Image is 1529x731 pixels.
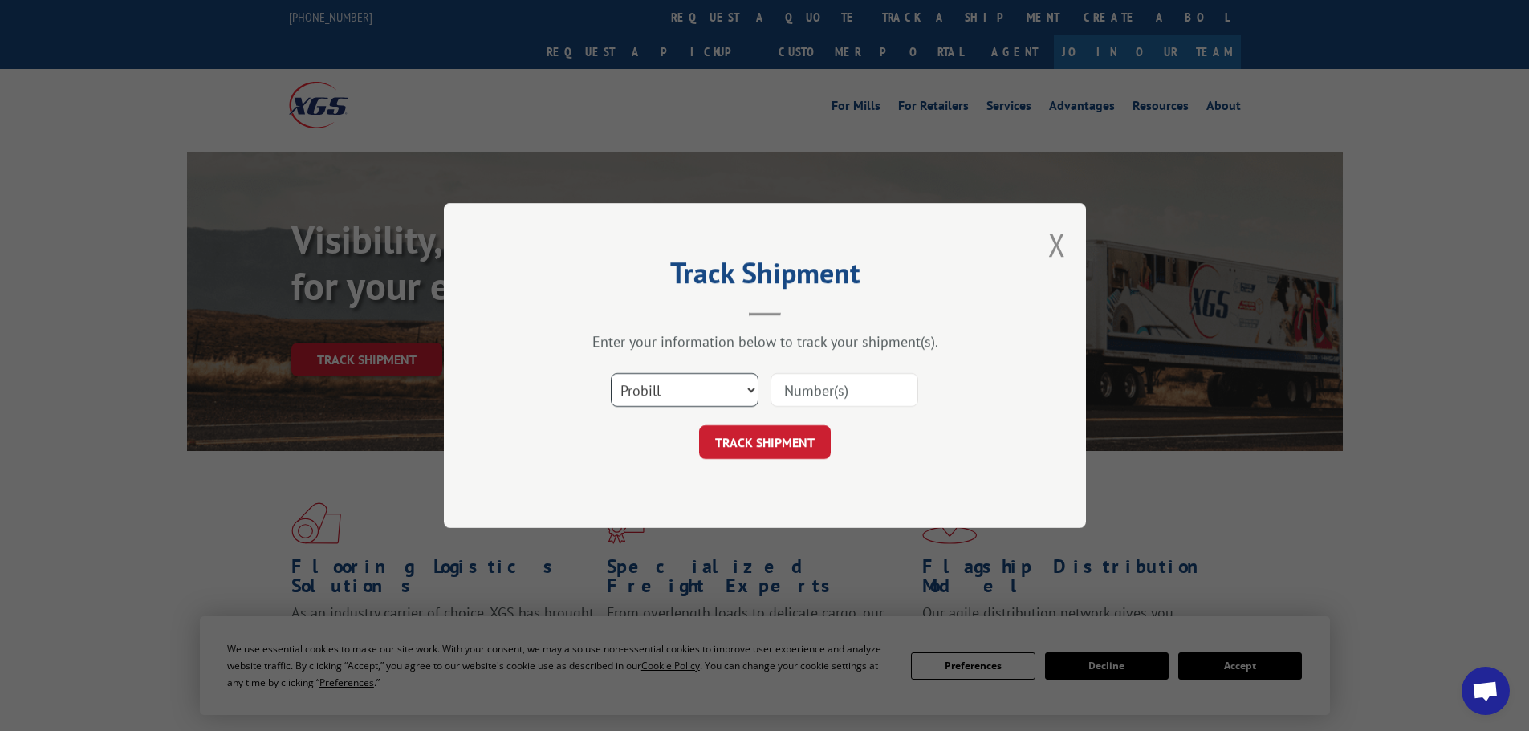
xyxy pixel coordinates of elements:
[1462,667,1510,715] div: Open chat
[524,332,1006,351] div: Enter your information below to track your shipment(s).
[699,425,831,459] button: TRACK SHIPMENT
[1048,223,1066,266] button: Close modal
[524,262,1006,292] h2: Track Shipment
[771,373,918,407] input: Number(s)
